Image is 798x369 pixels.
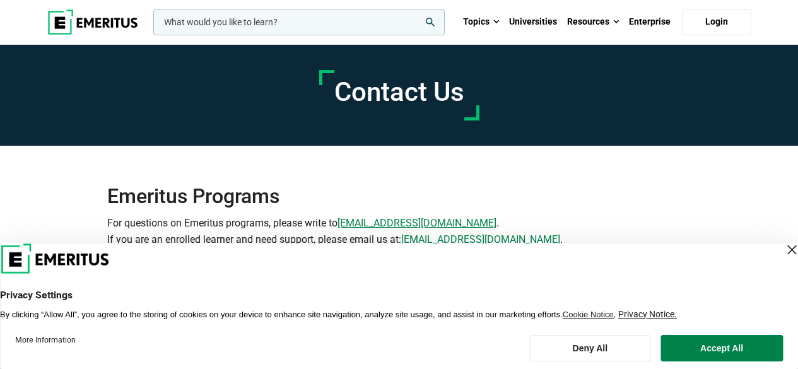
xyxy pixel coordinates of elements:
[682,9,751,35] a: Login
[107,146,691,209] h2: Emeritus Programs
[334,76,464,108] h1: Contact Us
[153,9,445,35] input: woocommerce-product-search-field-0
[107,215,691,279] p: For questions on Emeritus programs, please write to . If you are an enrolled learner and need sup...
[401,231,560,248] a: [EMAIL_ADDRESS][DOMAIN_NAME]
[337,215,496,231] a: [EMAIL_ADDRESS][DOMAIN_NAME]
